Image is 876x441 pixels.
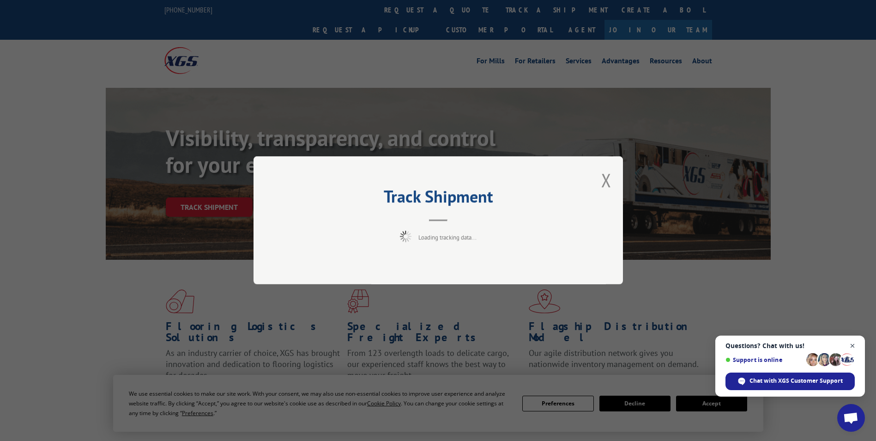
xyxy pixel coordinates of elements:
[418,234,477,242] span: Loading tracking data...
[847,340,858,352] span: Close chat
[749,377,843,385] span: Chat with XGS Customer Support
[725,356,803,363] span: Support is online
[837,404,865,432] div: Open chat
[725,342,855,349] span: Questions? Chat with us!
[601,168,611,192] button: Close modal
[300,190,577,208] h2: Track Shipment
[725,373,855,390] div: Chat with XGS Customer Support
[400,231,411,243] img: xgs-loading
